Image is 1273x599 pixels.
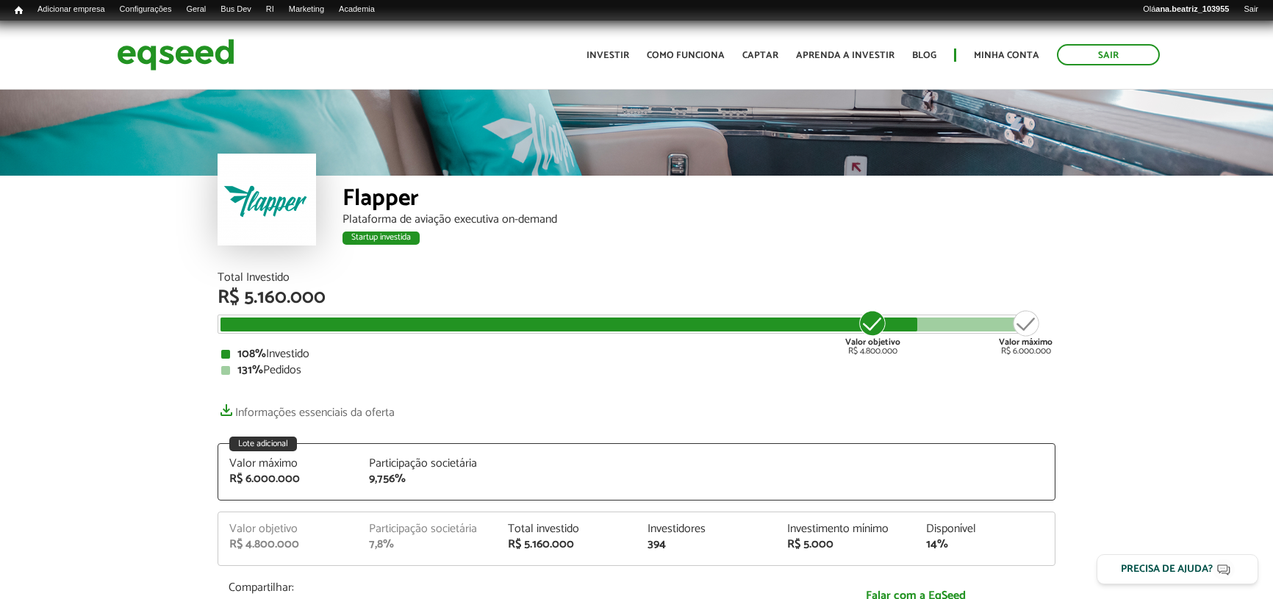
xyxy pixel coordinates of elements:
[999,335,1053,349] strong: Valor máximo
[343,187,1055,214] div: Flapper
[845,309,900,356] div: R$ 4.800.000
[912,51,936,60] a: Blog
[218,288,1055,307] div: R$ 5.160.000
[926,539,1044,550] div: 14%
[587,51,629,60] a: Investir
[213,4,259,15] a: Bus Dev
[221,348,1052,360] div: Investido
[1155,4,1229,13] strong: ana.beatriz_103955
[648,539,765,550] div: 394
[229,539,347,550] div: R$ 4.800.000
[369,539,487,550] div: 7,8%
[648,523,765,535] div: Investidores
[1057,44,1160,65] a: Sair
[742,51,778,60] a: Captar
[229,523,347,535] div: Valor objetivo
[974,51,1039,60] a: Minha conta
[369,473,487,485] div: 9,756%
[331,4,382,15] a: Academia
[179,4,213,15] a: Geral
[30,4,112,15] a: Adicionar empresa
[508,539,625,550] div: R$ 5.160.000
[218,272,1055,284] div: Total Investido
[229,458,347,470] div: Valor máximo
[999,309,1053,356] div: R$ 6.000.000
[508,523,625,535] div: Total investido
[282,4,331,15] a: Marketing
[221,365,1052,376] div: Pedidos
[343,214,1055,226] div: Plataforma de aviação executiva on-demand
[237,344,266,364] strong: 108%
[926,523,1044,535] div: Disponível
[647,51,725,60] a: Como funciona
[237,360,263,380] strong: 131%
[117,35,234,74] img: EqSeed
[787,539,905,550] div: R$ 5.000
[7,4,30,18] a: Início
[15,5,23,15] span: Início
[343,232,420,245] div: Startup investida
[218,398,395,419] a: Informações essenciais da oferta
[369,458,487,470] div: Participação societária
[796,51,894,60] a: Aprenda a investir
[845,335,900,349] strong: Valor objetivo
[787,523,905,535] div: Investimento mínimo
[369,523,487,535] div: Participação societária
[1236,4,1266,15] a: Sair
[229,437,297,451] div: Lote adicional
[1136,4,1236,15] a: Oláana.beatriz_103955
[229,581,765,595] p: Compartilhar:
[259,4,282,15] a: RI
[229,473,347,485] div: R$ 6.000.000
[112,4,179,15] a: Configurações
